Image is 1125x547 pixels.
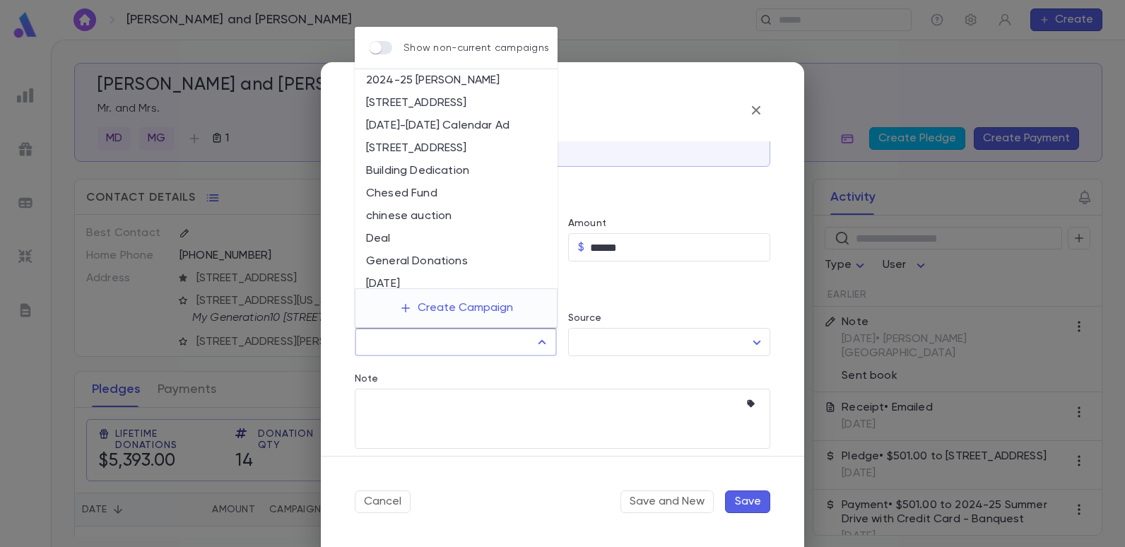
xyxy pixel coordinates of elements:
[725,490,770,513] button: Save
[355,182,558,205] li: Chesed Fund
[355,205,558,228] li: chinese auction
[620,490,714,513] button: Save and New
[568,329,770,356] div: ​
[355,160,558,182] li: Building Dedication
[568,312,601,324] label: Source
[578,240,584,254] p: $
[355,373,379,384] label: Note
[532,332,552,352] button: Close
[404,42,549,54] p: Show non-current campaigns
[355,273,558,295] li: [DATE]
[355,92,558,114] li: [STREET_ADDRESS]
[355,490,411,513] button: Cancel
[388,295,524,322] button: Create Campaign
[355,69,558,92] li: 2024-25 [PERSON_NAME]
[355,228,558,250] li: Deal
[355,250,558,273] li: General Donations
[355,137,558,160] li: [STREET_ADDRESS]
[568,218,606,229] label: Amount
[355,114,558,137] li: [DATE]-[DATE] Calendar Ad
